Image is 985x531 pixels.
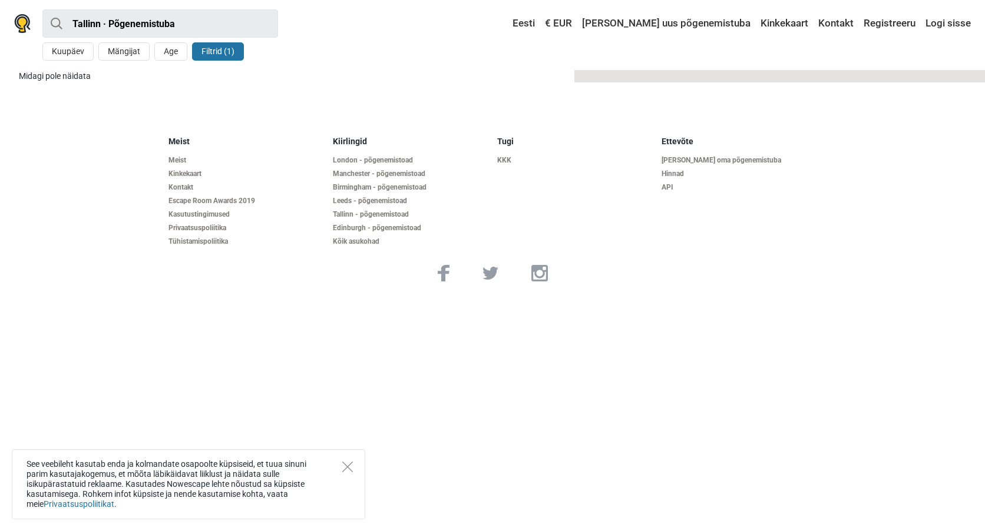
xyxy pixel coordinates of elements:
a: Kontakt [815,13,857,34]
button: Age [154,42,187,61]
a: Edinburgh - põgenemistoad [333,224,488,233]
input: proovi “Tallinn” [42,9,278,38]
button: Kuupäev [42,42,94,61]
button: Close [342,462,353,472]
a: API [662,183,817,192]
a: Registreeru [861,13,918,34]
a: Eesti [501,13,538,34]
h5: Kiirlingid [333,137,488,147]
a: € EUR [542,13,575,34]
h5: Tugi [497,137,652,147]
a: Privaatsuspoliitikat [44,499,114,509]
img: Nowescape logo [14,14,31,33]
a: Logi sisse [923,13,971,34]
a: Leeds - põgenemistoad [333,197,488,205]
a: Escape Room Awards 2019 [168,197,323,205]
a: Meist [168,156,323,165]
a: Kinkekaart [168,170,323,178]
div: See veebileht kasutab enda ja kolmandate osapoolte küpsiseid, et tuua sinuni parim kasutajakogemu... [12,449,365,519]
button: Mängijat [98,42,150,61]
a: Tallinn - põgenemistoad [333,210,488,219]
a: Privaatsuspoliitika [168,224,323,233]
a: Tühistamispoliitika [168,237,323,246]
img: Eesti [504,19,513,28]
a: London - põgenemistoad [333,156,488,165]
a: [PERSON_NAME] oma põgenemistuba [662,156,817,165]
a: KKK [497,156,652,165]
a: Kinkekaart [758,13,811,34]
a: Hinnad [662,170,817,178]
h5: Meist [168,137,323,147]
button: Filtrid (1) [192,42,244,61]
div: Midagi pole näidata [19,70,565,82]
h5: Ettevõte [662,137,817,147]
a: Kasutustingimused [168,210,323,219]
a: Kõik asukohad [333,237,488,246]
a: Birmingham - põgenemistoad [333,183,488,192]
a: Manchester - põgenemistoad [333,170,488,178]
a: [PERSON_NAME] uus põgenemistuba [579,13,753,34]
a: Kontakt [168,183,323,192]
